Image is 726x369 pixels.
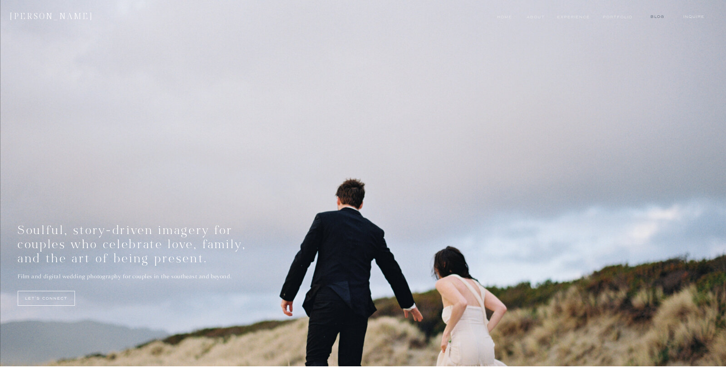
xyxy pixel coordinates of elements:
[18,295,75,302] a: let's connect
[557,14,586,20] a: experience
[10,9,99,26] p: [PERSON_NAME]
[18,271,248,286] p: Film and digital wedding photography for couples in the southeast and beyond.
[496,14,513,20] a: Home
[603,14,631,20] a: Portfolio
[643,14,672,20] a: blog
[681,14,707,20] a: Inquire
[18,225,258,278] h1: Soulful, story-driven imagery for couples who celebrate love, family, and the art of being present.
[527,14,543,20] a: About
